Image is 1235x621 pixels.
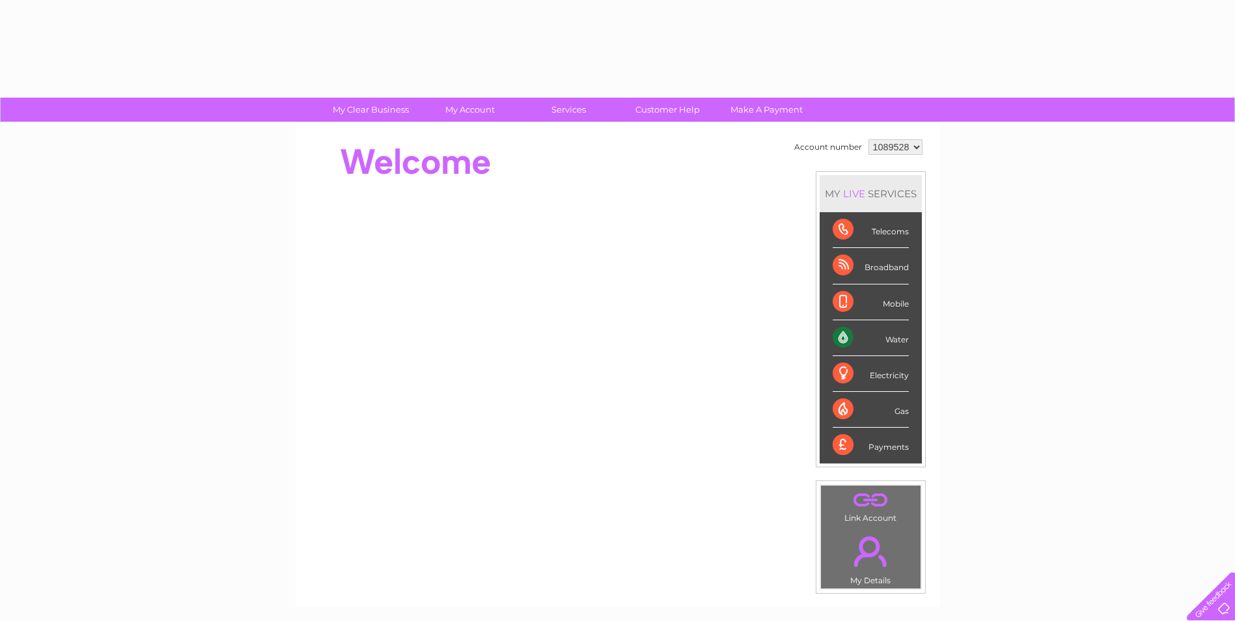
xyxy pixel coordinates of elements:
div: MY SERVICES [820,175,922,212]
div: Electricity [833,356,909,392]
a: Make A Payment [713,98,820,122]
div: Broadband [833,248,909,284]
div: Mobile [833,284,909,320]
a: Services [515,98,622,122]
a: . [824,489,917,512]
div: Water [833,320,909,356]
a: . [824,529,917,574]
div: LIVE [840,187,868,200]
td: Account number [791,136,865,158]
div: Telecoms [833,212,909,248]
a: My Account [416,98,523,122]
div: Payments [833,428,909,463]
div: Gas [833,392,909,428]
a: My Clear Business [317,98,424,122]
td: My Details [820,525,921,589]
a: Customer Help [614,98,721,122]
td: Link Account [820,485,921,526]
